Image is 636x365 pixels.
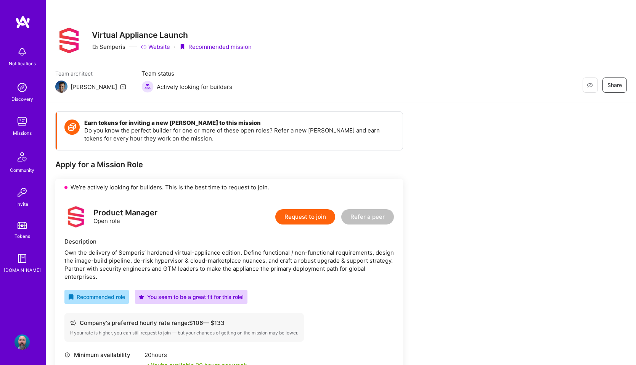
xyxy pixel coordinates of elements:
div: Minimum availability [64,351,141,359]
i: icon PurpleRibbon [179,44,185,50]
i: icon RecommendedBadge [68,294,74,300]
div: Discovery [11,95,33,103]
div: Description [64,237,394,245]
img: User Avatar [14,334,30,350]
div: We’re actively looking for builders. This is the best time to request to join. [55,179,403,196]
img: tokens [18,222,27,229]
img: Token icon [64,120,80,135]
span: Team architect [55,69,126,78]
i: icon Cash [70,320,76,326]
img: guide book [14,251,30,266]
img: Community [13,148,31,166]
div: Product Manager [93,209,157,217]
img: logo [64,205,87,228]
div: [PERSON_NAME] [71,83,117,91]
div: [DOMAIN_NAME] [4,266,41,274]
i: icon CompanyGray [92,44,98,50]
div: Own the delivery of Semperis’ hardened virtual-appliance edition. Define functional / non-functio... [64,249,394,281]
i: icon Mail [120,84,126,90]
img: Team Architect [55,81,67,93]
button: Refer a peer [341,209,394,224]
img: Actively looking for builders [141,81,154,93]
div: Invite [16,200,28,208]
span: Team status [141,69,232,78]
div: · [174,43,175,51]
img: bell [14,44,30,60]
span: Actively looking for builders [157,83,232,91]
div: Recommended role [68,293,125,301]
a: Website [141,43,170,51]
div: 20 hours [145,351,247,359]
div: Recommended mission [179,43,252,51]
img: discovery [14,80,30,95]
div: Open role [93,209,157,225]
a: User Avatar [13,334,32,350]
h4: Earn tokens for inviting a new [PERSON_NAME] to this mission [84,120,395,126]
div: Apply for a Mission Role [55,160,403,170]
div: Notifications [9,60,36,68]
img: Invite [14,185,30,200]
i: icon PurpleStar [139,294,144,300]
h3: Virtual Appliance Launch [92,30,252,40]
img: logo [15,15,31,29]
span: Share [607,81,622,89]
div: Semperis [92,43,125,51]
button: Share [602,78,627,93]
div: Tokens [14,232,30,240]
img: Company Logo [55,27,83,54]
img: teamwork [14,114,30,129]
p: Do you know the perfect builder for one or more of these open roles? Refer a new [PERSON_NAME] an... [84,126,395,142]
div: You seem to be a great fit for this role! [139,293,244,301]
i: icon Clock [64,352,70,358]
i: icon EyeClosed [587,82,593,88]
div: If your rate is higher, you can still request to join — but your chances of getting on the missio... [70,330,298,336]
div: Missions [13,129,32,137]
div: Company's preferred hourly rate range: $ 106 — $ 133 [70,319,298,327]
div: Community [10,166,34,174]
button: Request to join [275,209,335,224]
